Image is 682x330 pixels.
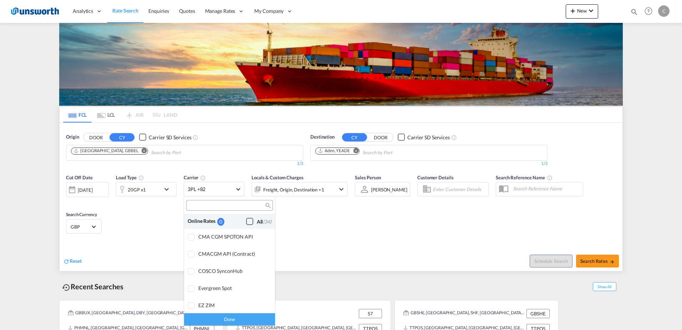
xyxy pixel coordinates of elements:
[198,285,269,291] div: Evergreen Spot
[198,302,269,308] div: EZ ZIM
[198,268,269,274] div: COSCO SynconHub
[257,218,271,225] div: All
[184,313,275,325] div: Done
[246,217,271,225] md-checkbox: Checkbox No Ink
[217,218,224,225] div: 0
[188,217,217,225] div: Online Rates
[198,251,269,257] div: CMACGM API (Contract)
[198,234,269,240] div: CMA CGM SPOTON API
[265,203,270,208] md-icon: icon-magnify
[263,219,271,225] span: (34)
